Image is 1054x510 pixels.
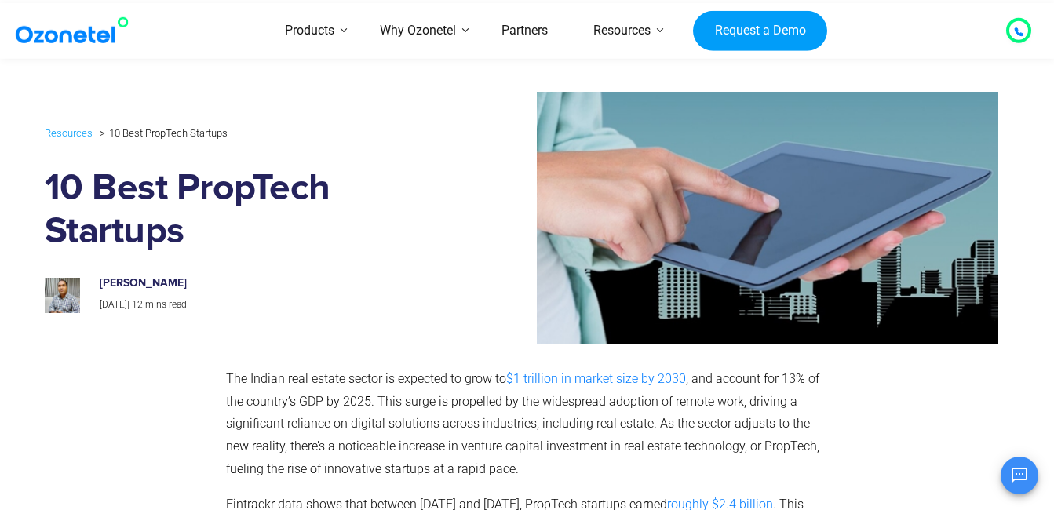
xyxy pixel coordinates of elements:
span: mins read [145,299,187,310]
a: Resources [45,124,93,142]
a: Request a Demo [693,10,827,51]
p: | [100,297,431,314]
h1: 10 Best PropTech Startups [45,167,447,253]
a: $1 trillion in market size by 2030 [506,371,686,386]
img: prashanth-kancherla_avatar-200x200.jpeg [45,278,80,313]
span: The Indian real estate sector is expected to grow to [226,371,506,386]
span: 12 [132,299,143,310]
span: , and account for 13% of the country’s GDP by 2025. This surge is propelled by the widespread ado... [226,371,819,476]
a: Products [262,3,357,59]
h6: [PERSON_NAME] [100,277,431,290]
a: Resources [571,3,673,59]
button: Open chat [1001,457,1038,494]
a: Partners [479,3,571,59]
a: Why Ozonetel [357,3,479,59]
li: 10 Best PropTech Startups [96,123,228,143]
span: [DATE] [100,299,127,310]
